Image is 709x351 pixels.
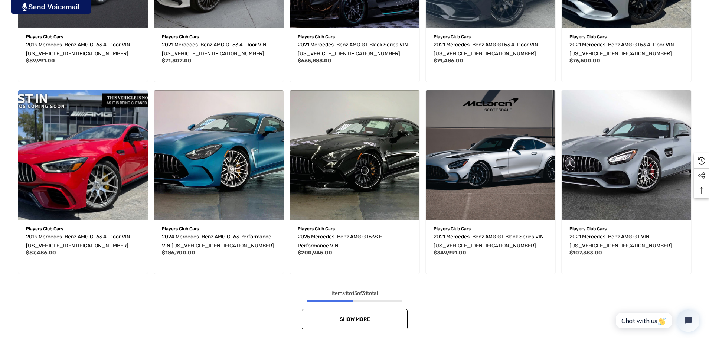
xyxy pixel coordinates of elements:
[694,187,709,194] svg: Top
[569,233,683,250] a: 2021 Mercedes-Benz AMG GT VIN W1KYJ8CA5MA041801,$107,383.00
[569,234,672,249] span: 2021 Mercedes-Benz AMG GT VIN [US_VEHICLE_IDENTIFICATION_NUMBER]
[569,40,683,58] a: 2021 Mercedes-Benz AMG GT53 4-Door VIN W1K7X6BB0MA035218,$76,500.00
[162,224,276,234] p: Players Club Cars
[162,233,276,250] a: 2024 Mercedes-Benz AMG GT63 Performance VIN W1KRJ7JB1RF001039,$186,700.00
[162,250,195,256] span: $186,700.00
[162,234,274,249] span: 2024 Mercedes-Benz AMG GT63 Performance VIN [US_VEHICLE_IDENTIFICATION_NUMBER]
[26,224,140,234] p: Players Club Cars
[298,42,408,57] span: 2021 Mercedes-Benz AMG GT Black Series VIN [US_VEHICLE_IDENTIFICATION_NUMBER]
[339,316,370,322] span: Show More
[18,90,148,220] img: For Sale: 2019 Mercedes-Benz AMG GT63 4-Door VIN WDD7X8JB5KA001446
[298,224,412,234] p: Players Club Cars
[362,290,367,296] span: 31
[569,32,683,42] p: Players Club Cars
[302,309,408,329] a: Show More
[569,250,602,256] span: $107,383.00
[426,90,555,220] img: For Sale: 2021 Mercedes-Benz AMG GT Black Series VIN W1KYJ8BA9MA041804
[162,32,276,42] p: Players Club Cars
[26,234,130,249] span: 2019 Mercedes-Benz AMG GT63 4-Door VIN [US_VEHICLE_IDENTIFICATION_NUMBER]
[698,157,705,165] svg: Recently Viewed
[434,224,548,234] p: Players Club Cars
[698,172,705,179] svg: Social Media
[426,90,555,220] a: 2021 Mercedes-Benz AMG GT Black Series VIN W1KYJ8BA9MA041804,$349,991.00
[290,90,419,220] img: For Sale: 2025 Mercedes-Benz AMG GT63S E Performance VIN W1KRJ8CB6SF005550
[26,233,140,250] a: 2019 Mercedes-Benz AMG GT63 4-Door VIN WDD7X8JB5KA001446,$87,486.00
[434,233,548,250] a: 2021 Mercedes-Benz AMG GT Black Series VIN W1KYJ8BA9MA041804,$349,991.00
[18,90,148,220] a: 2019 Mercedes-Benz AMG GT63 4-Door VIN WDD7X8JB5KA001446,$87,486.00
[298,233,412,250] a: 2025 Mercedes-Benz AMG GT63S E Performance VIN W1KRJ8CB6SF005550,$200,945.00
[298,32,412,42] p: Players Club Cars
[569,58,600,64] span: $76,500.00
[26,42,130,57] span: 2019 Mercedes-Benz AMG GT63 4-Door VIN [US_VEHICLE_IDENTIFICATION_NUMBER]
[562,90,691,220] img: For Sale: 2021 Mercedes-Benz AMG GT VIN W1KYJ8CA5MA041801
[162,40,276,58] a: 2021 Mercedes-Benz AMG GT53 4-Door VIN W1K7X6BB0MA038491,$71,802.00
[434,32,548,42] p: Players Club Cars
[298,250,332,256] span: $200,945.00
[345,290,347,296] span: 1
[162,42,267,57] span: 2021 Mercedes-Benz AMG GT53 4-Door VIN [US_VEHICLE_IDENTIFICATION_NUMBER]
[434,40,548,58] a: 2021 Mercedes-Benz AMG GT53 4-Door VIN W1K7X6BB9MA037002,$71,486.00
[569,42,674,57] span: 2021 Mercedes-Benz AMG GT53 4-Door VIN [US_VEHICLE_IDENTIFICATION_NUMBER]
[154,90,284,220] a: 2024 Mercedes-Benz AMG GT63 Performance VIN W1KRJ7JB1RF001039,$186,700.00
[154,90,284,220] img: For Sale: 2024 Mercedes-Benz AMG GT63 Performance VIN W1KRJ7JB1RF001039
[15,289,694,329] nav: pagination
[298,58,331,64] span: $665,888.00
[26,250,56,256] span: $87,486.00
[569,224,683,234] p: Players Club Cars
[434,42,538,57] span: 2021 Mercedes-Benz AMG GT53 4-Door VIN [US_VEHICLE_IDENTIFICATION_NUMBER]
[15,289,694,298] div: Items to of total
[26,32,140,42] p: Players Club Cars
[26,58,55,64] span: $89,991.00
[434,250,466,256] span: $349,991.00
[562,90,691,220] a: 2021 Mercedes-Benz AMG GT VIN W1KYJ8CA5MA041801,$107,383.00
[162,58,192,64] span: $71,802.00
[26,40,140,58] a: 2019 Mercedes-Benz AMG GT63 4-Door VIN WDD7X8KB3KA007387,$89,991.00
[298,234,400,258] span: 2025 Mercedes-Benz AMG GT63S E Performance VIN [US_VEHICLE_IDENTIFICATION_NUMBER]
[434,234,544,249] span: 2021 Mercedes-Benz AMG GT Black Series VIN [US_VEHICLE_IDENTIFICATION_NUMBER]
[608,303,706,338] iframe: Tidio Chat
[352,290,357,296] span: 15
[434,58,463,64] span: $71,486.00
[298,40,412,58] a: 2021 Mercedes-Benz AMG GT Black Series VIN W1KYJ8BA6MA041856,$665,888.00
[290,90,419,220] a: 2025 Mercedes-Benz AMG GT63S E Performance VIN W1KRJ8CB6SF005550,$200,945.00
